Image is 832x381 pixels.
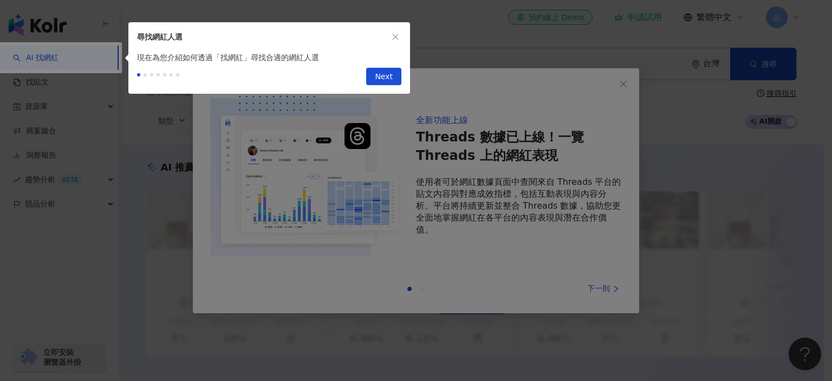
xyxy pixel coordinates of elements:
[389,31,401,43] button: close
[392,33,399,41] span: close
[128,51,410,63] div: 現在為您介紹如何透過「找網紅」尋找合適的網紅人選
[366,68,401,85] button: Next
[137,31,389,43] div: 尋找網紅人選
[375,68,393,86] span: Next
